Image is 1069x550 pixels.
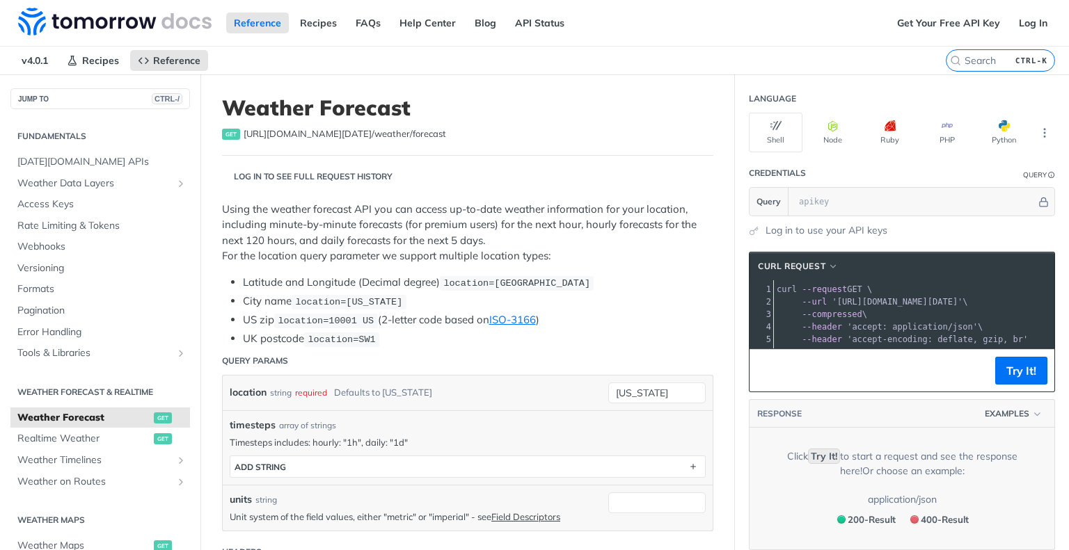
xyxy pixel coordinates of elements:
i: Information [1048,172,1055,179]
button: 200200-Result [830,510,901,528]
span: https://api.tomorrow.io/v4/weather/forecast [244,127,446,141]
span: \ [777,309,867,319]
a: API Status [507,13,572,33]
div: array of strings [279,419,336,432]
div: 1 [750,283,773,296]
a: Weather TimelinesShow subpages for Weather Timelines [10,450,190,471]
button: Python [977,113,1031,152]
svg: Search [950,55,961,66]
div: string [270,382,292,403]
span: Reference [153,54,200,67]
a: Error Handling [10,322,190,343]
span: Weather Data Layers [17,177,172,191]
svg: More ellipsis [1038,127,1051,139]
span: 200 [837,515,846,524]
a: Help Center [392,13,464,33]
a: Weather Data LayersShow subpages for Weather Data Layers [10,173,190,194]
span: 400 [910,515,919,524]
button: RESPONSE [757,407,802,421]
label: units [230,492,252,507]
h2: Fundamentals [10,130,190,143]
span: Pagination [17,304,187,318]
span: --header [802,322,842,332]
button: JUMP TOCTRL-/ [10,88,190,109]
div: required [295,382,327,403]
a: Field Descriptors [491,511,560,522]
a: Realtime Weatherget [10,428,190,449]
a: ISO-3166 [489,313,536,326]
span: location=[US_STATE] [295,297,402,307]
a: Log In [1011,13,1055,33]
span: '[URL][DOMAIN_NAME][DATE]' [832,297,963,307]
div: Language [749,92,796,105]
button: Shell [749,113,802,152]
div: 3 [750,308,773,321]
code: Try It! [808,448,840,464]
span: \ [777,297,968,307]
a: Rate Limiting & Tokens [10,216,190,236]
div: Click to start a request and see the response here! Or choose an example: [770,449,1034,478]
button: Query [750,188,789,216]
p: Using the weather forecast API you can access up-to-date weather information for your location, i... [222,202,713,264]
span: curl [777,284,797,294]
span: Tools & Libraries [17,346,172,360]
li: US zip (2-letter code based on ) [243,312,713,328]
span: --request [802,284,847,294]
div: Query Params [222,355,288,367]
span: Examples [985,407,1029,420]
li: Latitude and Longitude (Decimal degree) [243,275,713,291]
span: location=SW1 [308,334,375,345]
span: location=[GEOGRAPHIC_DATA] [443,278,590,289]
button: Examples [980,407,1047,421]
span: CTRL-/ [152,93,182,104]
span: 400 - Result [921,514,969,525]
a: Recipes [59,50,127,71]
button: cURL Request [753,259,844,273]
a: Tools & LibrariesShow subpages for Tools & Libraries [10,343,190,364]
a: Pagination [10,300,190,321]
p: Unit system of the field values, either "metric" or "imperial" - see [230,510,601,523]
span: 200 - Result [848,514,896,525]
div: 5 [750,333,773,346]
span: get [154,433,172,444]
button: PHP [920,113,974,152]
div: Credentials [749,167,806,179]
span: --compressed [802,309,862,319]
span: 'accept: application/json' [847,322,978,332]
span: location=10001 US [278,316,374,326]
button: Show subpages for Tools & Libraries [175,348,187,359]
a: Access Keys [10,194,190,215]
span: \ [777,322,983,332]
span: get [154,412,172,423]
span: Rate Limiting & Tokens [17,219,187,233]
span: Error Handling [17,325,187,339]
div: Defaults to [US_STATE] [334,382,432,403]
span: --header [802,334,842,344]
span: Access Keys [17,197,187,211]
button: Try It! [995,357,1047,385]
a: Reference [226,13,289,33]
div: application/json [868,492,937,507]
a: Get Your Free API Key [889,13,1008,33]
span: --url [802,297,827,307]
span: cURL Request [758,260,825,273]
a: Blog [467,13,504,33]
span: Versioning [17,261,187,275]
button: Show subpages for Weather on Routes [175,476,187,487]
h1: Weather Forecast [222,95,713,120]
a: Weather on RoutesShow subpages for Weather on Routes [10,471,190,492]
a: Log in to use your API keys [766,223,887,238]
a: Webhooks [10,236,190,257]
a: Reference [130,50,208,71]
div: QueryInformation [1023,170,1055,180]
li: UK postcode [243,331,713,347]
span: Webhooks [17,240,187,254]
button: Hide [1036,195,1051,209]
div: string [255,494,277,506]
span: Weather Forecast [17,411,150,425]
span: Formats [17,282,187,296]
a: Versioning [10,258,190,279]
kbd: CTRL-K [1012,54,1051,67]
button: Show subpages for Weather Data Layers [175,178,187,189]
a: Recipes [292,13,345,33]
